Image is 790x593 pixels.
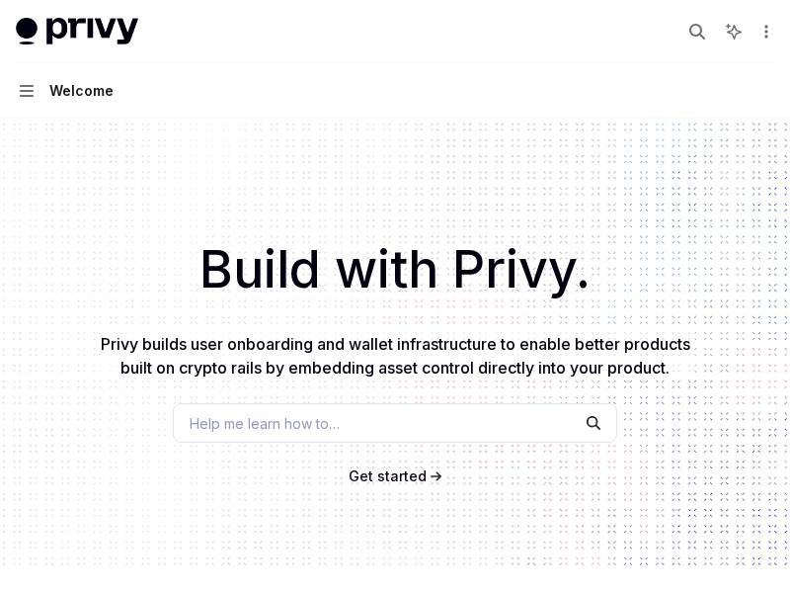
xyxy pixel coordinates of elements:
[101,334,690,378] span: Privy builds user onboarding and wallet infrastructure to enable better products built on crypto ...
[49,79,114,103] div: Welcome
[754,18,774,45] button: More actions
[349,466,427,486] a: Get started
[16,18,138,45] img: light logo
[190,413,340,434] span: Help me learn how to…
[32,231,758,308] h1: Build with Privy.
[349,467,427,484] span: Get started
